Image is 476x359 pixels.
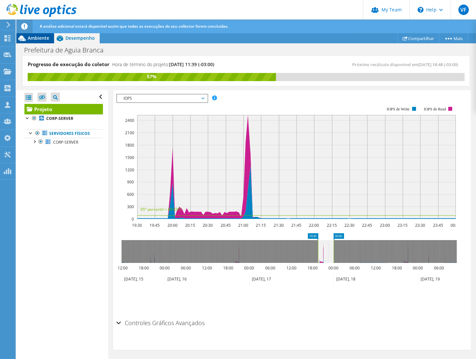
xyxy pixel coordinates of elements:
[160,265,170,271] text: 00:00
[439,33,468,43] a: Mais
[53,139,78,145] span: CORP-SERVER
[65,35,95,41] span: Desempenho
[238,223,249,228] text: 21:00
[127,204,134,209] text: 300
[451,223,461,228] text: 00:00
[418,62,458,67] span: [DATE] 18:48 (-03:00)
[424,107,446,111] text: IOPS de Read
[327,223,337,228] text: 22:15
[169,61,214,67] span: [DATE] 11:39 (-03:00)
[433,223,443,228] text: 23:45
[309,223,319,228] text: 22:00
[24,138,103,146] a: CORP-SERVER
[413,265,423,271] text: 00:00
[398,223,408,228] text: 23:15
[168,223,178,228] text: 20:00
[397,33,439,43] a: Compartilhar
[371,265,381,271] text: 12:00
[185,223,195,228] text: 20:15
[345,223,355,228] text: 22:30
[418,7,424,13] svg: \n
[181,265,191,271] text: 06:00
[132,216,134,222] text: 0
[224,265,234,271] text: 18:00
[132,223,142,228] text: 19:30
[256,223,266,228] text: 21:15
[127,179,134,185] text: 900
[125,118,134,123] text: 2400
[40,23,228,29] span: A análise adicional estará disponível assim que todas as execuções do seu collector forem concluí...
[28,73,276,80] div: 57%
[292,223,302,228] text: 21:45
[329,265,339,271] text: 00:00
[415,223,426,228] text: 23:30
[140,207,182,212] text: 95° percentil = 89 IOPS
[387,107,410,111] text: IOPS de Write
[380,223,390,228] text: 23:00
[125,155,134,160] text: 1500
[139,265,149,271] text: 18:00
[244,265,254,271] text: 00:00
[458,5,469,15] span: VF
[125,167,134,173] text: 1200
[118,265,128,271] text: 12:00
[24,114,103,123] a: CORP-SERVER
[203,223,213,228] text: 20:30
[21,47,114,54] h1: Prefeitura de Aguia Branca
[24,104,103,114] a: Projeto
[392,265,402,271] text: 18:00
[112,61,214,68] h4: Hora de término do projeto:
[352,62,461,67] span: Próximo recálculo disponível em
[116,316,205,329] h2: Controles Gráficos Avançados
[362,223,372,228] text: 22:45
[127,192,134,197] text: 600
[28,35,49,41] span: Ambiente
[221,223,231,228] text: 20:45
[46,116,73,121] b: CORP-SERVER
[125,130,134,136] text: 2100
[202,265,212,271] text: 12:00
[150,223,160,228] text: 19:45
[24,129,103,138] a: Servidores físicos
[434,265,444,271] text: 06:00
[274,223,284,228] text: 21:30
[120,94,204,102] span: IOPS
[308,265,318,271] text: 18:00
[287,265,297,271] text: 12:00
[266,265,276,271] text: 06:00
[125,142,134,148] text: 1800
[350,265,360,271] text: 06:00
